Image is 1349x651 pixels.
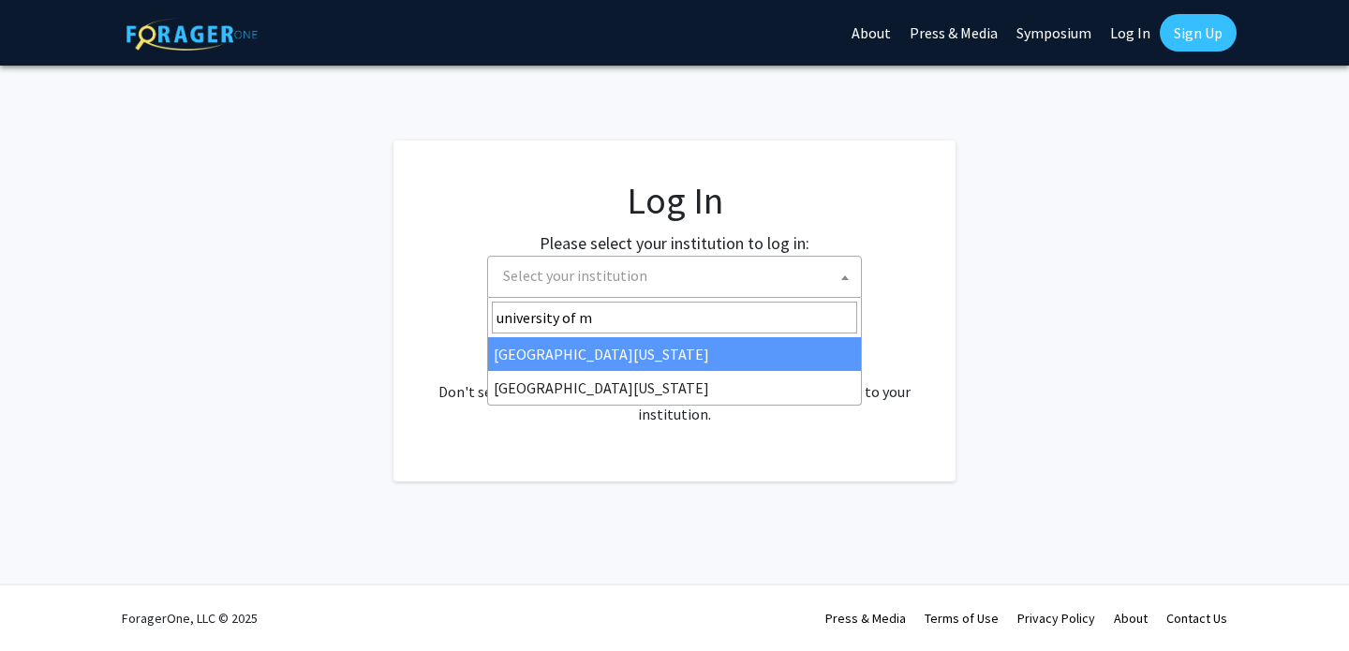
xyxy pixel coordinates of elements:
h1: Log In [431,178,918,223]
a: Press & Media [825,610,906,627]
a: Privacy Policy [1017,610,1095,627]
li: [GEOGRAPHIC_DATA][US_STATE] [488,337,861,371]
div: ForagerOne, LLC © 2025 [122,585,258,651]
a: Terms of Use [925,610,999,627]
span: Select your institution [503,266,647,285]
iframe: Chat [14,567,80,637]
li: [GEOGRAPHIC_DATA][US_STATE] [488,371,861,405]
a: Contact Us [1166,610,1227,627]
span: Select your institution [487,256,862,298]
img: ForagerOne Logo [126,18,258,51]
div: No account? . Don't see your institution? about bringing ForagerOne to your institution. [431,335,918,425]
label: Please select your institution to log in: [540,230,809,256]
span: Select your institution [496,257,861,295]
input: Search [492,302,857,333]
a: About [1114,610,1148,627]
a: Sign Up [1160,14,1237,52]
